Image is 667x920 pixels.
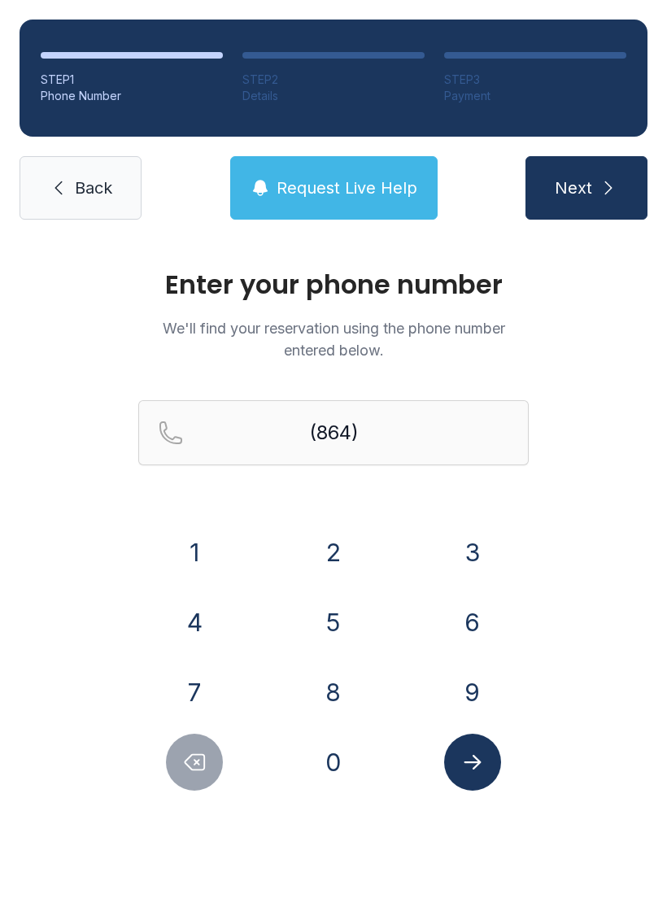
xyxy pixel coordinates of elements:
div: STEP 3 [444,72,626,88]
button: 2 [305,524,362,581]
h1: Enter your phone number [138,272,529,298]
input: Reservation phone number [138,400,529,465]
button: 5 [305,594,362,651]
button: 4 [166,594,223,651]
button: 3 [444,524,501,581]
div: Phone Number [41,88,223,104]
button: 9 [444,664,501,721]
button: 7 [166,664,223,721]
button: 8 [305,664,362,721]
button: 1 [166,524,223,581]
div: STEP 2 [242,72,425,88]
span: Request Live Help [277,177,417,199]
div: Payment [444,88,626,104]
button: Submit lookup form [444,734,501,791]
span: Back [75,177,112,199]
button: 6 [444,594,501,651]
div: Details [242,88,425,104]
div: STEP 1 [41,72,223,88]
button: 0 [305,734,362,791]
button: Delete number [166,734,223,791]
span: Next [555,177,592,199]
p: We'll find your reservation using the phone number entered below. [138,317,529,361]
